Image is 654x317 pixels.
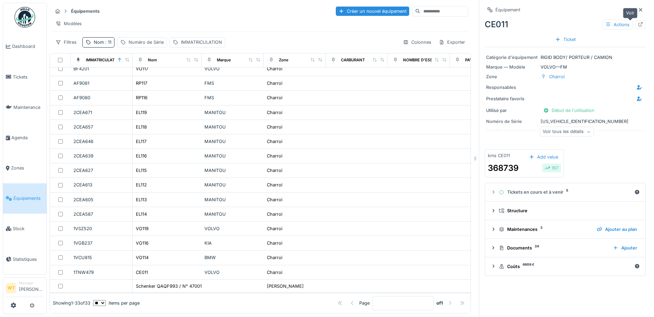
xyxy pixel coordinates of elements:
[86,57,122,63] div: IMMATRICULATION
[136,80,147,86] div: RP117
[148,57,157,63] div: Nom
[488,242,643,254] summary: Documents24Ajouter
[136,109,147,116] div: EL119
[204,94,261,101] div: FMS
[267,124,282,130] div: Charroi
[488,223,643,236] summary: Maintenances3Ajouter au plan
[52,37,80,47] div: Filtres
[403,57,439,63] div: NOMBRE D'ESSIEU
[136,196,147,203] div: EL113
[52,19,85,29] div: Modèles
[267,167,282,174] div: Charroi
[204,124,261,130] div: MANITOU
[495,7,520,13] div: Équipement
[73,124,130,130] div: 2CEA657
[73,182,130,188] div: 2CEA613
[488,162,519,174] div: 368739
[136,167,147,174] div: EL115
[204,65,261,72] div: VOLVO
[359,300,370,306] div: Page
[136,124,147,130] div: EL118
[3,92,47,122] a: Maintenance
[73,167,130,174] div: 2CEA627
[465,57,475,63] div: PAYS
[267,80,282,86] div: Charroi
[623,8,637,18] div: Voir
[136,254,149,261] div: VO114
[136,240,149,246] div: VO116
[136,182,147,188] div: EL112
[267,94,282,101] div: Charroi
[129,39,164,45] div: Numéro de Série
[204,109,261,116] div: MANITOU
[400,37,434,47] div: Colonnes
[136,65,148,72] div: VO117
[540,127,594,137] div: Voir tous les détails
[94,39,111,45] div: Nom
[3,183,47,214] a: Équipements
[436,300,443,306] strong: of 1
[485,18,646,31] div: CE011
[267,225,282,232] div: Charroi
[68,8,102,14] strong: Équipements
[602,20,633,30] div: Actions
[13,225,44,232] span: Stock
[267,182,282,188] div: Charroi
[73,211,130,217] div: 2CEA587
[73,80,130,86] div: AF9081
[545,165,559,171] div: 167
[6,283,16,293] li: WT
[486,107,538,114] div: Utilisé par
[486,54,538,61] div: Catégorie d'équipement
[267,254,282,261] div: Charroi
[136,283,203,289] div: Schenker QAQF993 / N° 470011
[136,269,148,276] div: CE011
[3,214,47,244] a: Stock
[11,165,44,171] span: Zones
[204,153,261,159] div: MANITOU
[488,186,643,199] summary: Tickets en cours et à venir5
[486,118,644,125] div: [US_VEHICLE_IDENTIFICATION_NUMBER]
[436,37,468,47] div: Exporter
[267,138,282,145] div: Charroi
[19,280,44,286] div: Manager
[204,269,261,276] div: VOLVO
[486,64,538,70] div: Marque — Modèle
[73,254,130,261] div: 1VCU815
[267,240,282,246] div: Charroi
[488,260,643,273] summary: Coûts6609 €
[93,300,140,306] div: items per page
[73,225,130,232] div: 1VSZ520
[526,152,561,162] div: Add value
[204,196,261,203] div: MANITOU
[341,57,365,63] div: CARBURANT
[336,7,409,16] div: Créer un nouvel équipement
[204,138,261,145] div: MANITOU
[204,167,261,174] div: MANITOU
[3,62,47,92] a: Tickets
[3,244,47,274] a: Statistiques
[104,40,111,45] span: : 11
[552,35,578,44] div: Ticket
[217,57,231,63] div: Marque
[73,94,130,101] div: AF9080
[13,74,44,80] span: Tickets
[136,94,148,101] div: RP116
[136,211,147,217] div: EL114
[267,283,304,289] div: [PERSON_NAME]
[136,225,149,232] div: VO119
[19,280,44,295] li: [PERSON_NAME]
[267,211,282,217] div: Charroi
[53,300,90,306] div: Showing 1 - 33 of 33
[267,153,282,159] div: Charroi
[13,104,44,111] span: Maintenance
[73,109,130,116] div: 2CEA671
[13,195,44,202] span: Équipements
[3,153,47,183] a: Zones
[486,84,538,91] div: Responsables
[12,43,44,50] span: Dashboard
[267,109,282,116] div: Charroi
[6,280,44,297] a: WT Manager[PERSON_NAME]
[541,106,597,115] div: Début de l'utilisation
[549,73,565,80] div: Charroi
